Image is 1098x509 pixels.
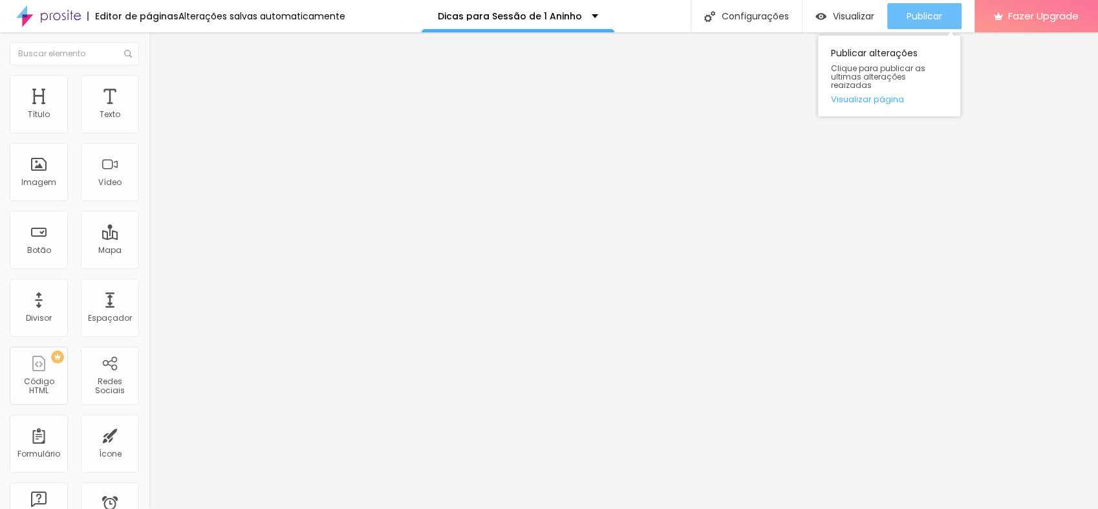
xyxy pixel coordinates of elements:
[99,449,122,459] div: Ícone
[26,314,52,323] div: Divisor
[833,11,874,21] span: Visualizar
[17,449,60,459] div: Formulário
[887,3,962,29] button: Publicar
[13,377,64,396] div: Código HTML
[704,11,715,22] img: Icone
[100,110,120,119] div: Texto
[438,12,582,21] p: Dicas para Sessão de 1 Aninho
[831,64,947,90] span: Clique para publicar as ultimas alterações reaizadas
[815,11,826,22] img: view-1.svg
[124,50,132,58] img: Icone
[87,12,178,21] div: Editor de páginas
[178,12,345,21] div: Alterações salvas automaticamente
[88,314,132,323] div: Espaçador
[27,246,51,255] div: Botão
[1008,10,1079,21] span: Fazer Upgrade
[28,110,50,119] div: Título
[818,36,960,116] div: Publicar alterações
[10,42,139,65] input: Buscar elemento
[21,178,56,187] div: Imagem
[149,32,1098,509] iframe: Editor
[84,377,135,396] div: Redes Sociais
[98,246,122,255] div: Mapa
[802,3,887,29] button: Visualizar
[831,95,947,103] a: Visualizar página
[907,11,942,21] span: Publicar
[98,178,122,187] div: Vídeo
